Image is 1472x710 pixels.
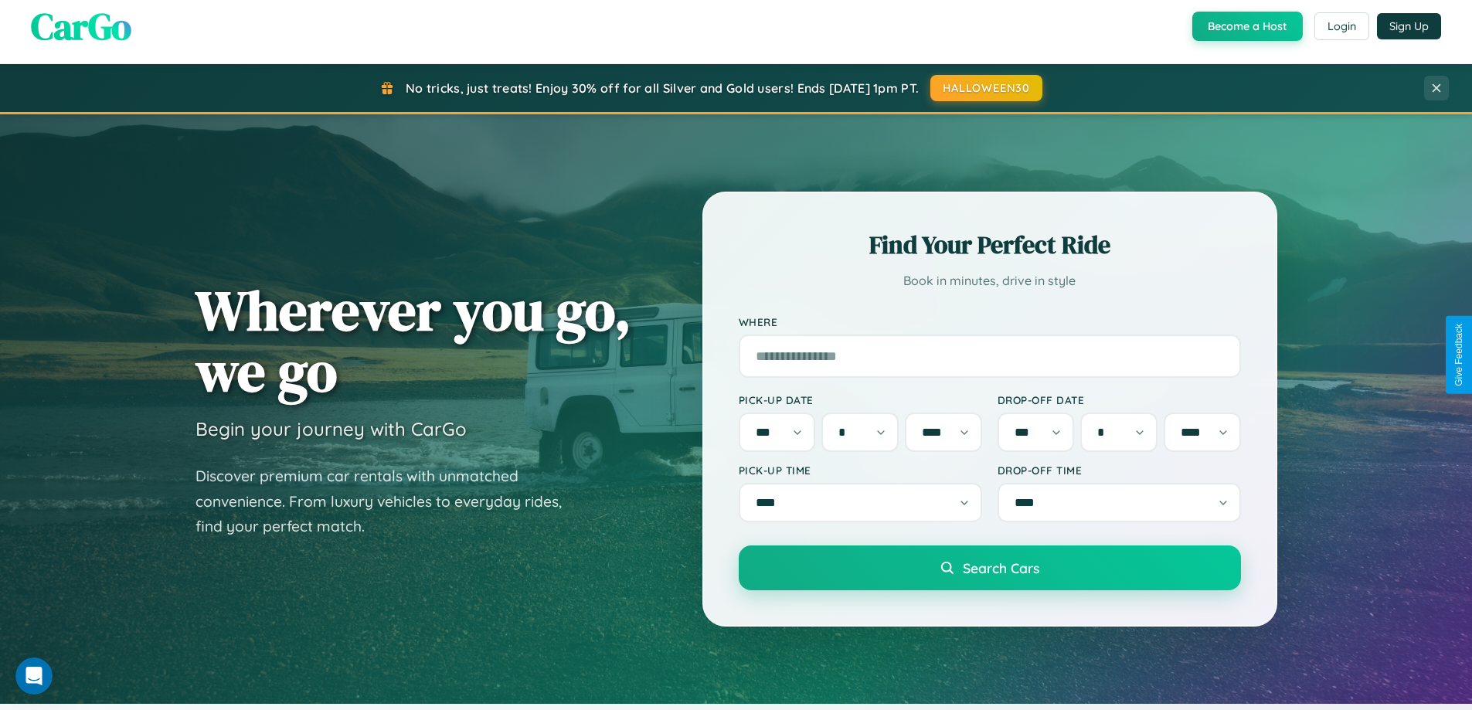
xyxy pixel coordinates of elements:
p: Book in minutes, drive in style [739,270,1241,292]
iframe: Intercom live chat [15,657,53,695]
button: Sign Up [1377,13,1441,39]
label: Drop-off Date [998,393,1241,406]
label: Drop-off Time [998,464,1241,477]
button: Login [1314,12,1369,40]
span: Search Cars [963,559,1039,576]
p: Discover premium car rentals with unmatched convenience. From luxury vehicles to everyday rides, ... [195,464,582,539]
h3: Begin your journey with CarGo [195,417,467,440]
label: Pick-up Date [739,393,982,406]
span: CarGo [31,1,131,52]
span: No tricks, just treats! Enjoy 30% off for all Silver and Gold users! Ends [DATE] 1pm PT. [406,80,919,96]
button: Become a Host [1192,12,1303,41]
label: Pick-up Time [739,464,982,477]
h2: Find Your Perfect Ride [739,228,1241,262]
label: Where [739,315,1241,328]
button: Search Cars [739,545,1241,590]
div: Give Feedback [1453,324,1464,386]
button: HALLOWEEN30 [930,75,1042,101]
h1: Wherever you go, we go [195,280,631,402]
